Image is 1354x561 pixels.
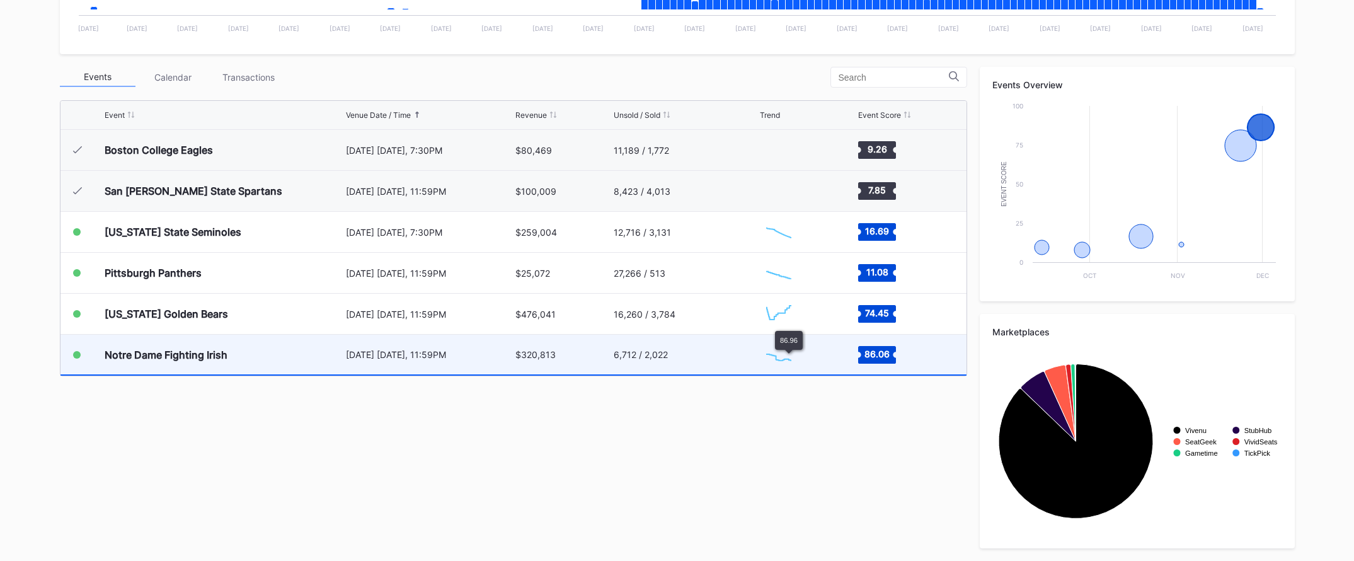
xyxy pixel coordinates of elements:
div: Marketplaces [992,327,1282,337]
svg: Chart title [760,216,798,248]
text: [DATE] [684,25,705,32]
text: Gametime [1185,449,1218,457]
div: Pittsburgh Panthers [105,267,202,279]
text: 7.85 [868,185,886,195]
div: Boston College Eagles [105,144,213,156]
div: [DATE] [DATE], 7:30PM [346,227,513,238]
text: 16.69 [865,226,889,236]
div: Trend [760,110,780,120]
text: [DATE] [481,25,502,32]
div: San [PERSON_NAME] State Spartans [105,185,282,197]
div: Calendar [135,67,211,87]
div: Notre Dame Fighting Irish [105,349,227,361]
div: Events Overview [992,79,1282,90]
div: $320,813 [515,349,556,360]
text: [DATE] [227,25,248,32]
div: Events [60,67,135,87]
text: [DATE] [430,25,451,32]
text: 75 [1016,141,1023,149]
svg: Chart title [760,339,798,371]
text: [DATE] [989,25,1009,32]
div: $476,041 [515,309,556,320]
text: SeatGeek [1185,438,1217,446]
div: [DATE] [DATE], 7:30PM [346,145,513,156]
text: 9.26 [868,144,887,154]
text: [DATE] [1191,25,1212,32]
div: 6,712 / 2,022 [614,349,668,360]
text: [DATE] [1242,25,1263,32]
div: Event Score [858,110,901,120]
div: $259,004 [515,227,557,238]
text: [DATE] [938,25,958,32]
text: [DATE] [887,25,908,32]
div: Transactions [211,67,287,87]
text: 11.08 [866,267,888,277]
input: Search [839,72,949,83]
text: [DATE] [532,25,553,32]
div: 27,266 / 513 [614,268,665,279]
text: VividSeats [1244,438,1277,446]
div: $25,072 [515,268,550,279]
div: $100,009 [515,186,556,197]
text: 25 [1016,219,1023,227]
text: Oct [1083,272,1096,279]
text: [DATE] [1090,25,1111,32]
div: Revenue [515,110,547,120]
div: [DATE] [DATE], 11:59PM [346,186,513,197]
text: [DATE] [1039,25,1060,32]
svg: Chart title [760,298,798,330]
text: Nov [1170,272,1185,279]
text: [DATE] [126,25,147,32]
div: [US_STATE] State Seminoles [105,226,241,238]
text: [DATE] [77,25,98,32]
text: [DATE] [380,25,401,32]
text: [DATE] [633,25,654,32]
svg: Chart title [760,175,798,207]
text: [DATE] [329,25,350,32]
div: [US_STATE] Golden Bears [105,308,228,320]
text: StubHub [1244,427,1271,434]
div: [DATE] [DATE], 11:59PM [346,309,513,320]
text: [DATE] [836,25,857,32]
div: Event [105,110,125,120]
text: [DATE] [735,25,755,32]
text: [DATE] [177,25,198,32]
text: 100 [1013,102,1023,110]
div: Unsold / Sold [614,110,660,120]
text: Dec [1256,272,1269,279]
text: 0 [1019,258,1023,266]
text: [DATE] [786,25,806,32]
div: Venue Date / Time [346,110,411,120]
text: 50 [1016,180,1023,188]
svg: Chart title [992,347,1282,536]
div: $80,469 [515,145,552,156]
text: 74.45 [865,308,889,318]
text: [DATE] [1140,25,1161,32]
div: [DATE] [DATE], 11:59PM [346,349,513,360]
text: TickPick [1244,449,1270,457]
svg: Chart title [992,100,1282,289]
div: 11,189 / 1,772 [614,145,669,156]
div: 8,423 / 4,013 [614,186,670,197]
text: [DATE] [278,25,299,32]
text: [DATE] [583,25,604,32]
text: Vivenu [1185,427,1207,434]
text: Event Score [1000,161,1007,207]
text: 86.06 [864,348,890,359]
div: 16,260 / 3,784 [614,309,675,320]
div: [DATE] [DATE], 11:59PM [346,268,513,279]
svg: Chart title [760,134,798,166]
svg: Chart title [760,257,798,289]
div: 12,716 / 3,131 [614,227,671,238]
